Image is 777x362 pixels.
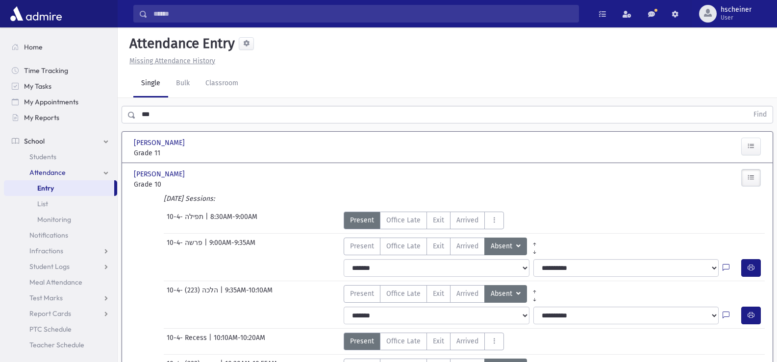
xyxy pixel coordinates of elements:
a: My Tasks [4,78,117,94]
div: AttTypes [344,285,542,303]
img: AdmirePro [8,4,64,24]
a: Test Marks [4,290,117,306]
span: Monitoring [37,215,71,224]
div: AttTypes [344,333,504,350]
a: PTC Schedule [4,321,117,337]
h5: Attendance Entry [125,35,235,52]
span: Entry [37,184,54,193]
a: Student Logs [4,259,117,274]
a: List [4,196,117,212]
a: Students [4,149,117,165]
a: Time Tracking [4,63,117,78]
a: Report Cards [4,306,117,321]
span: Report Cards [29,309,71,318]
span: Attendance [29,168,66,177]
a: My Reports [4,110,117,125]
a: Infractions [4,243,117,259]
a: Single [133,70,168,97]
span: Home [24,43,43,51]
span: My Appointments [24,97,78,106]
span: [PERSON_NAME] [134,169,187,179]
button: Absent [484,285,527,303]
span: Arrived [456,241,478,251]
a: Home [4,39,117,55]
span: Infractions [29,246,63,255]
span: | [204,238,209,255]
a: Classroom [198,70,246,97]
span: Exit [433,215,444,225]
span: Exit [433,336,444,346]
span: PTC Schedule [29,325,72,334]
span: Arrived [456,289,478,299]
span: Exit [433,241,444,251]
span: Office Late [386,215,421,225]
span: List [37,199,48,208]
span: My Reports [24,113,59,122]
span: User [721,14,752,22]
a: All Prior [527,238,542,245]
input: Search [148,5,578,23]
span: Present [350,336,374,346]
div: AttTypes [344,238,542,255]
a: Notifications [4,227,117,243]
span: 10-4- תפילה [167,212,205,229]
span: | [209,333,214,350]
span: Present [350,289,374,299]
a: Attendance [4,165,117,180]
span: Time Tracking [24,66,68,75]
span: 8:30AM-9:00AM [210,212,257,229]
span: 9:35AM-10:10AM [225,285,273,303]
span: Arrived [456,215,478,225]
span: 10:10AM-10:20AM [214,333,265,350]
span: [PERSON_NAME] [134,138,187,148]
span: 10-4- פרשה [167,238,204,255]
span: My Tasks [24,82,51,91]
span: | [205,212,210,229]
a: Meal Attendance [4,274,117,290]
span: Office Late [386,289,421,299]
span: Notifications [29,231,68,240]
span: Absent [491,289,514,299]
span: Office Late [386,241,421,251]
a: Missing Attendance History [125,57,215,65]
span: Meal Attendance [29,278,82,287]
u: Missing Attendance History [129,57,215,65]
a: Teacher Schedule [4,337,117,353]
a: School [4,133,117,149]
span: Present [350,215,374,225]
button: Absent [484,238,527,255]
i: [DATE] Sessions: [164,194,215,203]
a: Monitoring [4,212,117,227]
a: Bulk [168,70,198,97]
span: Office Late [386,336,421,346]
span: hscheiner [721,6,752,14]
span: Present [350,241,374,251]
span: 10-4- הלכה (223) [167,285,220,303]
span: Students [29,152,56,161]
span: Absent [491,241,514,252]
span: Exit [433,289,444,299]
span: 10-4- Recess [167,333,209,350]
span: Grade 10 [134,179,230,190]
div: AttTypes [344,212,504,229]
span: Student Logs [29,262,70,271]
span: Teacher Schedule [29,340,84,349]
span: | [220,285,225,303]
span: Test Marks [29,293,63,302]
span: School [24,137,45,145]
span: Arrived [456,336,478,346]
span: Grade 11 [134,148,230,158]
button: Find [748,106,773,123]
a: All Later [527,245,542,253]
a: My Appointments [4,94,117,110]
span: 9:00AM-9:35AM [209,238,255,255]
a: Entry [4,180,114,196]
